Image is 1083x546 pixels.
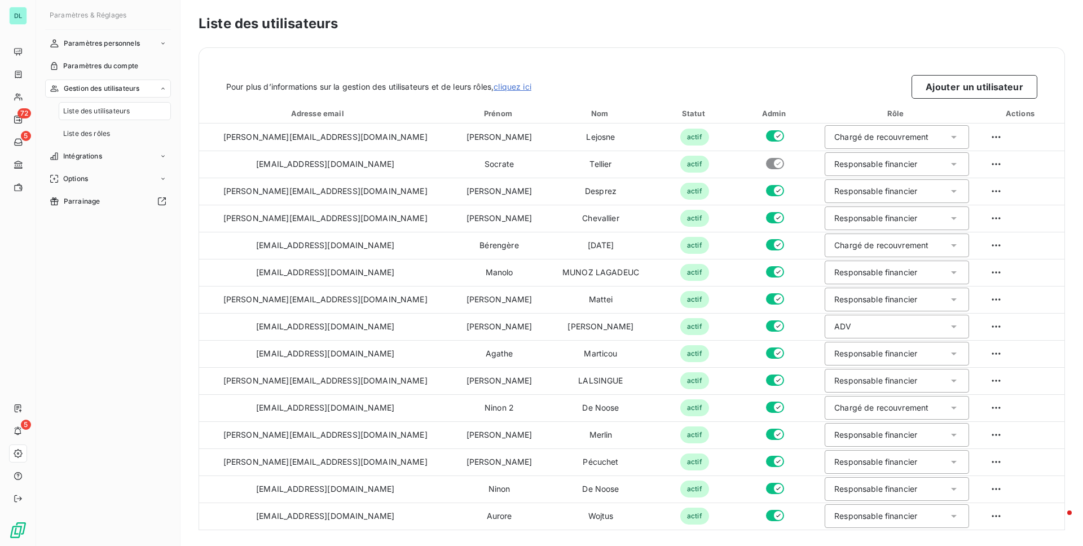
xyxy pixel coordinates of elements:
th: Toggle SortBy [654,103,734,124]
span: actif [680,291,709,308]
span: 5 [21,131,31,141]
th: Toggle SortBy [199,103,451,124]
td: LALSINGUE [547,367,655,394]
iframe: Intercom live chat [1045,508,1072,535]
td: [PERSON_NAME] [451,286,547,313]
td: [EMAIL_ADDRESS][DOMAIN_NAME] [199,259,451,286]
div: Responsable financier [834,213,917,224]
td: [PERSON_NAME][EMAIL_ADDRESS][DOMAIN_NAME] [199,205,451,232]
h3: Liste des utilisateurs [199,14,1065,34]
div: Responsable financier [834,186,917,197]
span: actif [680,183,709,200]
div: Responsable financier [834,483,917,495]
td: Desprez [547,178,655,205]
th: Toggle SortBy [451,103,547,124]
span: actif [680,264,709,281]
td: [PERSON_NAME] [451,313,547,340]
a: Liste des rôles [59,125,171,143]
div: Rôle [818,108,976,119]
span: actif [680,426,709,443]
td: Ninon [451,475,547,503]
td: Agathe [451,340,547,367]
span: actif [680,210,709,227]
th: Toggle SortBy [547,103,655,124]
span: 5 [21,420,31,430]
span: Paramètres du compte [63,61,138,71]
span: actif [680,318,709,335]
a: Parrainage [45,192,171,210]
td: De Noose [547,475,655,503]
td: [EMAIL_ADDRESS][DOMAIN_NAME] [199,394,451,421]
span: Liste des utilisateurs [63,106,130,116]
div: Statut [657,108,732,119]
td: [PERSON_NAME] [451,178,547,205]
td: Manolo [451,259,547,286]
td: [PERSON_NAME] [547,313,655,340]
div: Admin [737,108,813,119]
div: Chargé de recouvrement [834,402,928,413]
a: Paramètres du compte [45,57,171,75]
td: Lejosne [547,124,655,151]
td: [PERSON_NAME] [451,205,547,232]
div: Chargé de recouvrement [834,131,928,143]
td: [DATE] [547,232,655,259]
td: [PERSON_NAME][EMAIL_ADDRESS][DOMAIN_NAME] [199,367,451,394]
td: [PERSON_NAME] [451,448,547,475]
span: actif [680,345,709,362]
div: Responsable financier [834,294,917,305]
a: Liste des utilisateurs [59,102,171,120]
td: [PERSON_NAME][EMAIL_ADDRESS][DOMAIN_NAME] [199,421,451,448]
div: Responsable financier [834,429,917,441]
td: Aurore [451,503,547,530]
button: Ajouter un utilisateur [912,75,1037,99]
td: [EMAIL_ADDRESS][DOMAIN_NAME] [199,313,451,340]
span: actif [680,372,709,389]
td: Tellier [547,151,655,178]
span: Paramètres & Réglages [50,11,126,19]
span: Options [63,174,88,184]
td: Mattei [547,286,655,313]
div: Responsable financier [834,456,917,468]
span: actif [680,508,709,525]
span: Liste des rôles [63,129,110,139]
td: [PERSON_NAME] [451,421,547,448]
span: 72 [17,108,31,118]
span: Paramètres personnels [64,38,140,49]
td: MUNOZ LAGADEUC [547,259,655,286]
span: actif [680,481,709,497]
div: Prénom [454,108,544,119]
td: [PERSON_NAME][EMAIL_ADDRESS][DOMAIN_NAME] [199,124,451,151]
td: [EMAIL_ADDRESS][DOMAIN_NAME] [199,232,451,259]
td: Bérengère [451,232,547,259]
td: [PERSON_NAME] [451,124,547,151]
td: [PERSON_NAME] [451,367,547,394]
td: Pécuchet [547,448,655,475]
span: actif [680,156,709,173]
td: Socrate [451,151,547,178]
div: Responsable financier [834,267,917,278]
td: Wojtus [547,503,655,530]
td: Marticou [547,340,655,367]
td: [PERSON_NAME][EMAIL_ADDRESS][DOMAIN_NAME] [199,178,451,205]
span: Gestion des utilisateurs [64,83,140,94]
div: DL [9,7,27,25]
td: Chevallier [547,205,655,232]
td: Ninon 2 [451,394,547,421]
div: Nom [549,108,653,119]
td: De Noose [547,394,655,421]
div: Responsable financier [834,510,917,522]
div: Adresse email [201,108,449,119]
span: Parrainage [64,196,100,206]
td: Merlin [547,421,655,448]
td: [EMAIL_ADDRESS][DOMAIN_NAME] [199,503,451,530]
span: actif [680,129,709,146]
span: Intégrations [63,151,102,161]
span: actif [680,399,709,416]
span: actif [680,453,709,470]
img: Logo LeanPay [9,521,27,539]
div: Responsable financier [834,158,917,170]
td: [PERSON_NAME][EMAIL_ADDRESS][DOMAIN_NAME] [199,286,451,313]
span: Pour plus d’informations sur la gestion des utilisateurs et de leurs rôles, [226,81,531,93]
td: [EMAIL_ADDRESS][DOMAIN_NAME] [199,475,451,503]
span: actif [680,237,709,254]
